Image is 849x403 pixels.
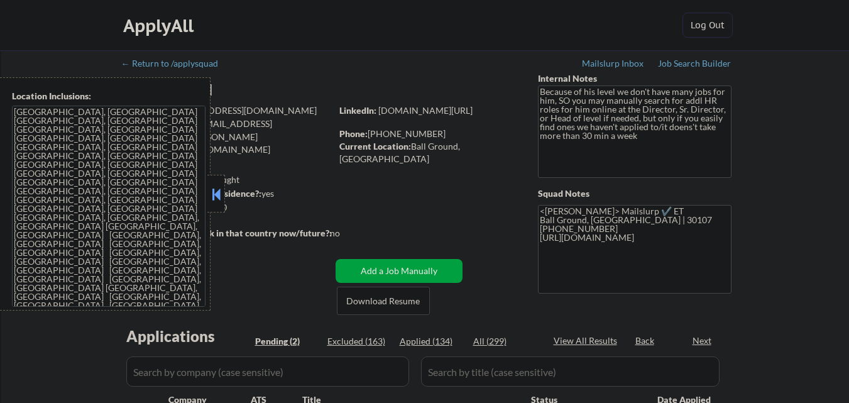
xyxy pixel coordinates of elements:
[339,128,517,140] div: [PHONE_NUMBER]
[693,334,713,347] div: Next
[339,140,517,165] div: Ball Ground, [GEOGRAPHIC_DATA]
[123,82,381,97] div: [PERSON_NAME]
[582,58,645,71] a: Mailslurp Inbox
[339,141,411,152] strong: Current Location:
[421,356,720,387] input: Search by title (case sensitive)
[123,228,332,238] strong: Will need Visa to work in that country now/future?:
[122,201,331,214] div: $150,000
[538,187,731,200] div: Squad Notes
[658,59,731,68] div: Job Search Builder
[121,58,230,71] a: ← Return to /applysquad
[126,329,251,344] div: Applications
[327,335,390,348] div: Excluded (163)
[635,334,655,347] div: Back
[123,15,197,36] div: ApplyAll
[378,105,473,116] a: [DOMAIN_NAME][URL]
[554,334,621,347] div: View All Results
[658,58,731,71] a: Job Search Builder
[538,72,731,85] div: Internal Notes
[255,335,318,348] div: Pending (2)
[337,287,430,315] button: Download Resume
[339,128,368,139] strong: Phone:
[126,356,409,387] input: Search by company (case sensitive)
[473,335,536,348] div: All (299)
[121,59,230,68] div: ← Return to /applysquad
[330,227,366,240] div: no
[123,118,331,142] div: [EMAIL_ADDRESS][DOMAIN_NAME]
[339,105,376,116] strong: LinkedIn:
[336,259,463,283] button: Add a Job Manually
[400,335,463,348] div: Applied (134)
[682,13,733,38] button: Log Out
[582,59,645,68] div: Mailslurp Inbox
[122,174,331,186] div: 132 sent / 200 bought
[123,131,331,155] div: [PERSON_NAME][EMAIL_ADDRESS][DOMAIN_NAME]
[12,90,205,102] div: Location Inclusions:
[123,104,331,117] div: [EMAIL_ADDRESS][DOMAIN_NAME]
